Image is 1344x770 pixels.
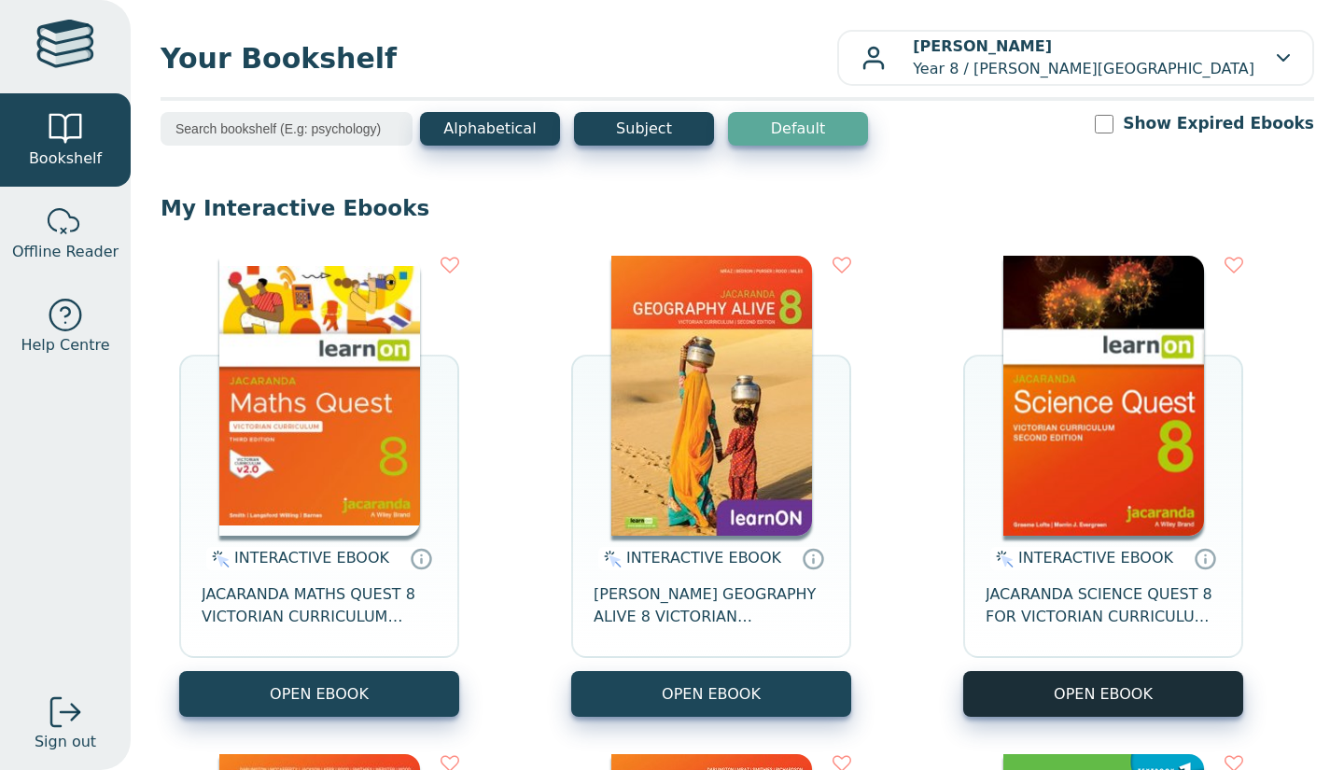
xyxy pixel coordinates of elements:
img: fffb2005-5288-ea11-a992-0272d098c78b.png [1003,256,1204,536]
p: Year 8 / [PERSON_NAME][GEOGRAPHIC_DATA] [913,35,1254,80]
label: Show Expired Ebooks [1123,112,1314,135]
a: Interactive eBooks are accessed online via the publisher’s portal. They contain interactive resou... [410,547,432,569]
img: c004558a-e884-43ec-b87a-da9408141e80.jpg [219,256,420,536]
span: JACARANDA MATHS QUEST 8 VICTORIAN CURRICULUM LEARNON EBOOK 3E [202,583,437,628]
span: Help Centre [21,334,109,357]
span: Your Bookshelf [161,37,837,79]
span: Bookshelf [29,147,102,170]
a: Interactive eBooks are accessed online via the publisher’s portal. They contain interactive resou... [802,547,824,569]
img: interactive.svg [598,548,622,570]
span: JACARANDA SCIENCE QUEST 8 FOR VICTORIAN CURRICULUM LEARNON 2E EBOOK [986,583,1221,628]
a: Interactive eBooks are accessed online via the publisher’s portal. They contain interactive resou... [1194,547,1216,569]
span: INTERACTIVE EBOOK [626,549,781,567]
span: Offline Reader [12,241,119,263]
input: Search bookshelf (E.g: psychology) [161,112,413,146]
span: Sign out [35,731,96,753]
img: interactive.svg [206,548,230,570]
button: [PERSON_NAME]Year 8 / [PERSON_NAME][GEOGRAPHIC_DATA] [837,30,1314,86]
button: Subject [574,112,714,146]
button: OPEN EBOOK [963,671,1243,717]
span: [PERSON_NAME] GEOGRAPHY ALIVE 8 VICTORIAN CURRICULUM LEARNON EBOOK 2E [594,583,829,628]
button: Alphabetical [420,112,560,146]
button: OPEN EBOOK [179,671,459,717]
img: 5407fe0c-7f91-e911-a97e-0272d098c78b.jpg [611,256,812,536]
span: INTERACTIVE EBOOK [1018,549,1173,567]
button: OPEN EBOOK [571,671,851,717]
p: My Interactive Ebooks [161,194,1314,222]
span: INTERACTIVE EBOOK [234,549,389,567]
button: Default [728,112,868,146]
img: interactive.svg [990,548,1014,570]
b: [PERSON_NAME] [913,37,1052,55]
